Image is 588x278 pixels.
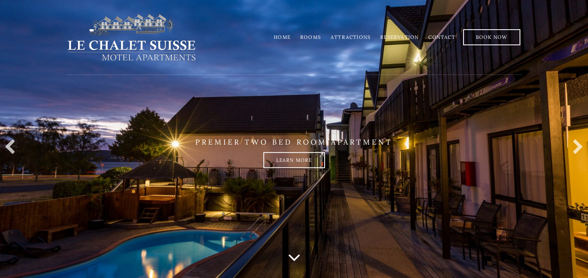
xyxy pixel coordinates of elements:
[331,34,371,40] a: Attractions
[428,34,455,40] a: Contact
[274,34,291,40] a: Home
[66,13,197,61] img: lechaletsuisse
[263,152,325,168] a: Learn more
[66,137,522,146] p: PREMIER TWO BED ROOM APARTMENT
[380,34,419,40] a: Reservation
[300,34,321,40] a: Rooms
[463,29,520,45] a: Book Now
